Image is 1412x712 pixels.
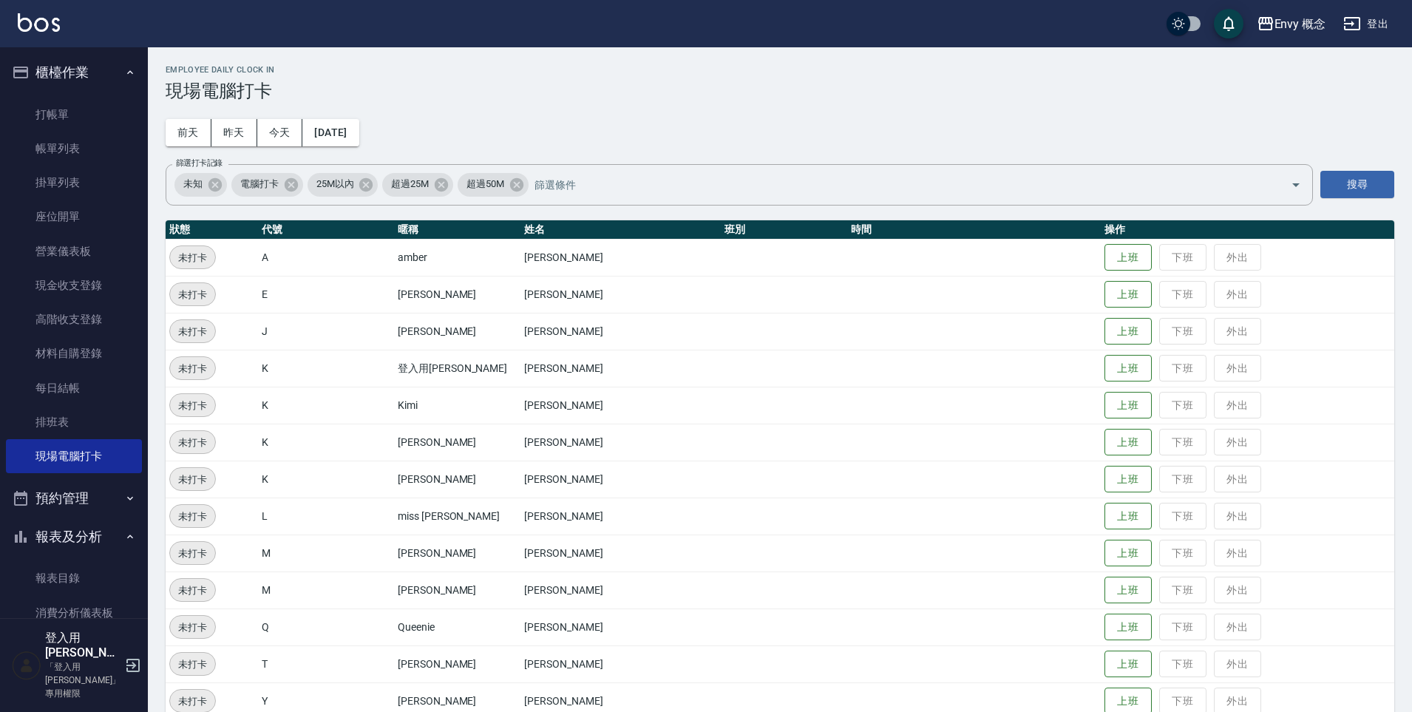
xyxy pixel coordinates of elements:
td: M [258,535,394,572]
th: 狀態 [166,220,258,240]
div: 25M以內 [308,173,379,197]
button: 昨天 [211,119,257,146]
td: L [258,498,394,535]
td: Queenie [394,608,520,645]
button: 上班 [1104,466,1152,493]
button: 今天 [257,119,303,146]
td: [PERSON_NAME] [520,424,721,461]
span: 未打卡 [170,509,215,524]
span: 超過25M [382,177,438,191]
th: 時間 [847,220,1100,240]
td: [PERSON_NAME] [520,276,721,313]
td: [PERSON_NAME] [520,350,721,387]
td: [PERSON_NAME] [520,498,721,535]
button: 登出 [1337,10,1394,38]
a: 現場電腦打卡 [6,439,142,473]
th: 暱稱 [394,220,520,240]
div: 超過25M [382,173,453,197]
td: Q [258,608,394,645]
button: 預約管理 [6,479,142,518]
td: [PERSON_NAME] [394,645,520,682]
td: K [258,461,394,498]
button: 上班 [1104,355,1152,382]
td: [PERSON_NAME] [394,572,520,608]
td: [PERSON_NAME] [394,535,520,572]
span: 未打卡 [170,250,215,265]
button: 上班 [1104,540,1152,567]
td: K [258,350,394,387]
a: 報表目錄 [6,561,142,595]
td: [PERSON_NAME] [520,608,721,645]
td: [PERSON_NAME] [394,461,520,498]
td: [PERSON_NAME] [394,276,520,313]
button: save [1214,9,1243,38]
button: 上班 [1104,503,1152,530]
th: 操作 [1101,220,1394,240]
th: 姓名 [520,220,721,240]
a: 現金收支登錄 [6,268,142,302]
a: 高階收支登錄 [6,302,142,336]
td: Kimi [394,387,520,424]
span: 未打卡 [170,324,215,339]
span: 未打卡 [170,694,215,709]
a: 帳單列表 [6,132,142,166]
td: [PERSON_NAME] [394,313,520,350]
button: Envy 概念 [1251,9,1332,39]
span: 未打卡 [170,546,215,561]
label: 篩選打卡記錄 [176,157,223,169]
td: amber [394,239,520,276]
td: E [258,276,394,313]
td: miss [PERSON_NAME] [394,498,520,535]
button: 上班 [1104,651,1152,678]
h2: Employee Daily Clock In [166,65,1394,75]
span: 未打卡 [170,287,215,302]
button: 上班 [1104,318,1152,345]
a: 掛單列表 [6,166,142,200]
span: 電腦打卡 [231,177,288,191]
span: 未打卡 [170,361,215,376]
a: 材料自購登錄 [6,336,142,370]
a: 消費分析儀表板 [6,596,142,630]
span: 未打卡 [170,657,215,672]
div: 未知 [174,173,227,197]
div: Envy 概念 [1274,15,1326,33]
p: 「登入用[PERSON_NAME]」專用權限 [45,660,121,700]
span: 25M以內 [308,177,363,191]
button: 上班 [1104,429,1152,456]
button: 上班 [1104,614,1152,641]
h3: 現場電腦打卡 [166,81,1394,101]
span: 未打卡 [170,583,215,598]
span: 未打卡 [170,435,215,450]
input: 篩選條件 [531,172,1265,197]
h5: 登入用[PERSON_NAME] [45,631,121,660]
span: 未打卡 [170,472,215,487]
th: 代號 [258,220,394,240]
td: K [258,387,394,424]
button: [DATE] [302,119,359,146]
span: 未知 [174,177,211,191]
td: [PERSON_NAME] [520,461,721,498]
td: 登入用[PERSON_NAME] [394,350,520,387]
span: 未打卡 [170,620,215,635]
div: 電腦打卡 [231,173,303,197]
button: 上班 [1104,392,1152,419]
button: Open [1284,173,1308,197]
th: 班別 [721,220,847,240]
a: 排班表 [6,405,142,439]
td: [PERSON_NAME] [520,645,721,682]
button: 上班 [1104,244,1152,271]
span: 超過50M [458,177,513,191]
img: Person [12,651,41,680]
td: [PERSON_NAME] [520,387,721,424]
td: A [258,239,394,276]
td: [PERSON_NAME] [520,239,721,276]
a: 每日結帳 [6,371,142,405]
img: Logo [18,13,60,32]
td: J [258,313,394,350]
a: 打帳單 [6,98,142,132]
button: 上班 [1104,577,1152,604]
td: T [258,645,394,682]
button: 櫃檯作業 [6,53,142,92]
a: 座位開單 [6,200,142,234]
span: 未打卡 [170,398,215,413]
